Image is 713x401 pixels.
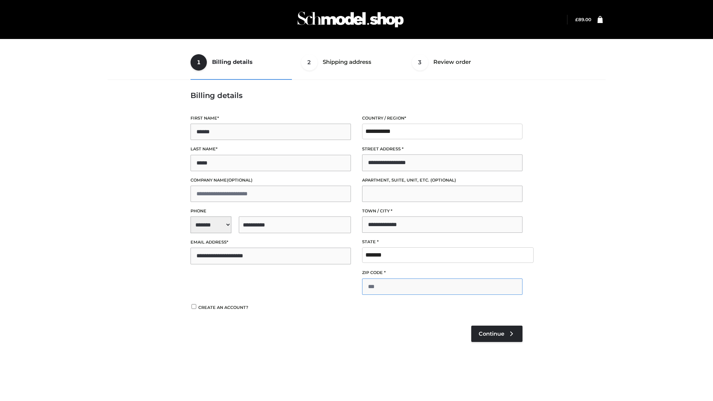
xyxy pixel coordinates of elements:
span: Continue [479,330,504,337]
img: Schmodel Admin 964 [295,5,406,34]
label: Company name [191,177,351,184]
label: State [362,238,522,245]
span: (optional) [227,177,253,183]
label: Street address [362,146,522,153]
label: Apartment, suite, unit, etc. [362,177,522,184]
span: (optional) [430,177,456,183]
label: Country / Region [362,115,522,122]
label: ZIP Code [362,269,522,276]
span: £ [575,17,578,22]
a: £89.00 [575,17,591,22]
label: Town / City [362,208,522,215]
span: Create an account? [198,305,248,310]
h3: Billing details [191,91,522,100]
label: First name [191,115,351,122]
bdi: 89.00 [575,17,591,22]
label: Last name [191,146,351,153]
label: Phone [191,208,351,215]
a: Continue [471,326,522,342]
input: Create an account? [191,304,197,309]
label: Email address [191,239,351,246]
